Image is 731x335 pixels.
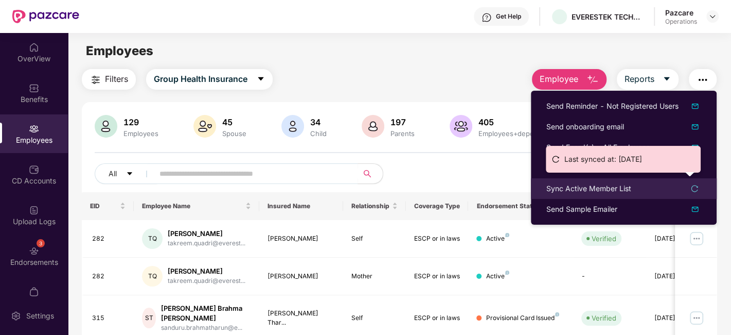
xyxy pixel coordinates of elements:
[134,192,259,220] th: Employee Name
[220,117,248,127] div: 45
[388,117,417,127] div: 197
[11,311,21,321] img: svg+xml;base64,PHN2ZyBpZD0iU2V0dGluZy0yMHgyMCIgeG1sbnM9Imh0dHA6Ly93d3cudzMub3JnLzIwMDAvc3ZnIiB3aW...
[362,115,384,138] img: svg+xml;base64,PHN2ZyB4bWxucz0iaHR0cDovL3d3dy53My5vcmcvMjAwMC9zdmciIHhtbG5zOnhsaW5rPSJodHRwOi8vd3...
[665,8,697,18] div: Pazcare
[486,234,509,244] div: Active
[505,271,509,275] img: svg+xml;base64,PHN2ZyB4bWxucz0iaHR0cDovL3d3dy53My5vcmcvMjAwMC9zdmciIHdpZHRoPSI4IiBoZWlnaHQ9IjgiIH...
[486,313,559,323] div: Provisional Card Issued
[29,124,39,134] img: svg+xml;base64,PHN2ZyBpZD0iRW1wbG95ZWVzIiB4bWxucz0iaHR0cDovL3d3dy53My5vcmcvMjAwMC9zdmciIHdpZHRoPS...
[697,74,709,86] img: svg+xml;base64,PHN2ZyB4bWxucz0iaHR0cDovL3d3dy53My5vcmcvMjAwMC9zdmciIHdpZHRoPSIyNCIgaGVpZ2h0PSIyNC...
[29,83,39,93] img: svg+xml;base64,PHN2ZyBpZD0iQmVuZWZpdHMiIHhtbG5zPSJodHRwOi8vd3d3LnczLm9yZy8yMDAwL3N2ZyIgd2lkdGg9Ij...
[90,202,118,210] span: EID
[121,129,161,138] div: Employees
[105,73,128,86] span: Filters
[268,309,335,328] div: [PERSON_NAME] Thar...
[351,272,398,281] div: Mother
[23,311,57,321] div: Settings
[592,233,616,244] div: Verified
[688,230,705,247] img: manageButton
[654,234,701,244] div: [DATE]
[257,75,265,84] span: caret-down
[476,117,558,127] div: 405
[689,100,701,112] img: dropDownIcon
[482,12,492,23] img: svg+xml;base64,PHN2ZyBpZD0iSGVscC0zMngzMiIgeG1sbnM9Imh0dHA6Ly93d3cudzMub3JnLzIwMDAvc3ZnIiB3aWR0aD...
[555,312,559,316] img: svg+xml;base64,PHN2ZyB4bWxucz0iaHR0cDovL3d3dy53My5vcmcvMjAwMC9zdmciIHdpZHRoPSI4IiBoZWlnaHQ9IjgiIH...
[95,115,117,138] img: svg+xml;base64,PHN2ZyB4bWxucz0iaHR0cDovL3d3dy53My5vcmcvMjAwMC9zdmciIHhtbG5zOnhsaW5rPSJodHRwOi8vd3...
[126,170,133,178] span: caret-down
[109,168,117,179] span: All
[12,10,79,23] img: New Pazcare Logo
[414,313,460,323] div: ESCP or in laws
[168,266,245,276] div: [PERSON_NAME]
[351,202,390,210] span: Relationship
[29,205,39,215] img: svg+xml;base64,PHN2ZyBpZD0iVXBsb2FkX0xvZ3MiIGRhdGEtbmFtZT0iVXBsb2FkIExvZ3MiIHhtbG5zPSJodHRwOi8vd3...
[29,246,39,256] img: svg+xml;base64,PHN2ZyBpZD0iRW5kb3JzZW1lbnRzIiB4bWxucz0iaHR0cDovL3d3dy53My5vcmcvMjAwMC9zdmciIHdpZH...
[586,74,599,86] img: svg+xml;base64,PHN2ZyB4bWxucz0iaHR0cDovL3d3dy53My5vcmcvMjAwMC9zdmciIHhtbG5zOnhsaW5rPSJodHRwOi8vd3...
[358,170,378,178] span: search
[691,185,698,192] span: reload
[546,100,679,112] div: Send Reminder - Not Registered Users
[95,163,157,184] button: Allcaret-down
[572,12,644,22] div: EVERESTEK TECHNOSOFT SOLUTIONS PRIVATE LIMITED
[505,233,509,237] img: svg+xml;base64,PHN2ZyB4bWxucz0iaHR0cDovL3d3dy53My5vcmcvMjAwMC9zdmciIHdpZHRoPSI4IiBoZWlnaHQ9IjgiIH...
[142,202,243,210] span: Employee Name
[406,192,469,220] th: Coverage Type
[532,69,607,90] button: Employee
[37,239,45,247] div: 3
[161,323,252,333] div: sanduru.brahmatharun@e...
[343,192,406,220] th: Relationship
[82,192,134,220] th: EID
[388,129,417,138] div: Parents
[351,313,398,323] div: Self
[625,73,654,86] span: Reports
[654,272,701,281] div: [DATE]
[168,239,245,248] div: takreem.quadri@everest...
[573,258,646,295] td: -
[689,203,701,215] img: svg+xml;base64,PHN2ZyB4bWxucz0iaHR0cDovL3d3dy53My5vcmcvMjAwMC9zdmciIHhtbG5zOnhsaW5rPSJodHRwOi8vd3...
[29,42,39,53] img: svg+xml;base64,PHN2ZyBpZD0iSG9tZSIgeG1sbnM9Imh0dHA6Ly93d3cudzMub3JnLzIwMDAvc3ZnIiB3aWR0aD0iMjAiIG...
[92,234,126,244] div: 282
[592,313,616,323] div: Verified
[142,266,163,287] div: TQ
[708,12,717,21] img: svg+xml;base64,PHN2ZyBpZD0iRHJvcGRvd24tMzJ4MzIiIHhtbG5zPSJodHRwOi8vd3d3LnczLm9yZy8yMDAwL3N2ZyIgd2...
[268,234,335,244] div: [PERSON_NAME]
[168,229,245,239] div: [PERSON_NAME]
[552,156,559,163] span: reload
[193,115,216,138] img: svg+xml;base64,PHN2ZyB4bWxucz0iaHR0cDovL3d3dy53My5vcmcvMjAwMC9zdmciIHhtbG5zOnhsaW5rPSJodHRwOi8vd3...
[90,74,102,86] img: svg+xml;base64,PHN2ZyB4bWxucz0iaHR0cDovL3d3dy53My5vcmcvMjAwMC9zdmciIHdpZHRoPSIyNCIgaGVpZ2h0PSIyNC...
[308,129,329,138] div: Child
[142,228,163,249] div: TQ
[546,142,650,153] div: Send Ecard(s) - All Employees
[617,69,679,90] button: Reportscaret-down
[496,12,521,21] div: Get Help
[92,313,126,323] div: 315
[29,287,39,297] img: svg+xml;base64,PHN2ZyBpZD0iTXlfT3JkZXJzIiBkYXRhLW5hbWU9Ik15IE9yZGVycyIgeG1sbnM9Imh0dHA6Ly93d3cudz...
[546,121,624,132] div: Send onboarding email
[689,141,701,154] img: dropDownIcon
[308,117,329,127] div: 34
[121,117,161,127] div: 129
[414,234,460,244] div: ESCP or in laws
[688,310,705,326] img: manageButton
[161,304,252,323] div: [PERSON_NAME] Brahma [PERSON_NAME]
[476,129,558,138] div: Employees+dependents
[358,163,383,184] button: search
[281,115,304,138] img: svg+xml;base64,PHN2ZyB4bWxucz0iaHR0cDovL3d3dy53My5vcmcvMjAwMC9zdmciIHhtbG5zOnhsaW5rPSJodHRwOi8vd3...
[546,183,631,194] div: Sync Active Member List
[29,164,39,175] img: svg+xml;base64,PHN2ZyBpZD0iQ0RfQWNjb3VudHMiIGRhdGEtbmFtZT0iQ0QgQWNjb3VudHMiIHhtbG5zPSJodHRwOi8vd3...
[654,313,701,323] div: [DATE]
[86,43,153,58] span: Employees
[142,308,155,328] div: ST
[268,272,335,281] div: [PERSON_NAME]
[82,69,136,90] button: Filters
[220,129,248,138] div: Spouse
[663,75,671,84] span: caret-down
[665,18,697,26] div: Operations
[564,155,642,163] span: Last synced at: [DATE]
[168,276,245,286] div: takreem.quadri@everest...
[351,234,398,244] div: Self
[92,272,126,281] div: 282
[546,204,617,215] div: Send Sample Emailer
[540,73,578,86] span: Employee
[486,272,509,281] div: Active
